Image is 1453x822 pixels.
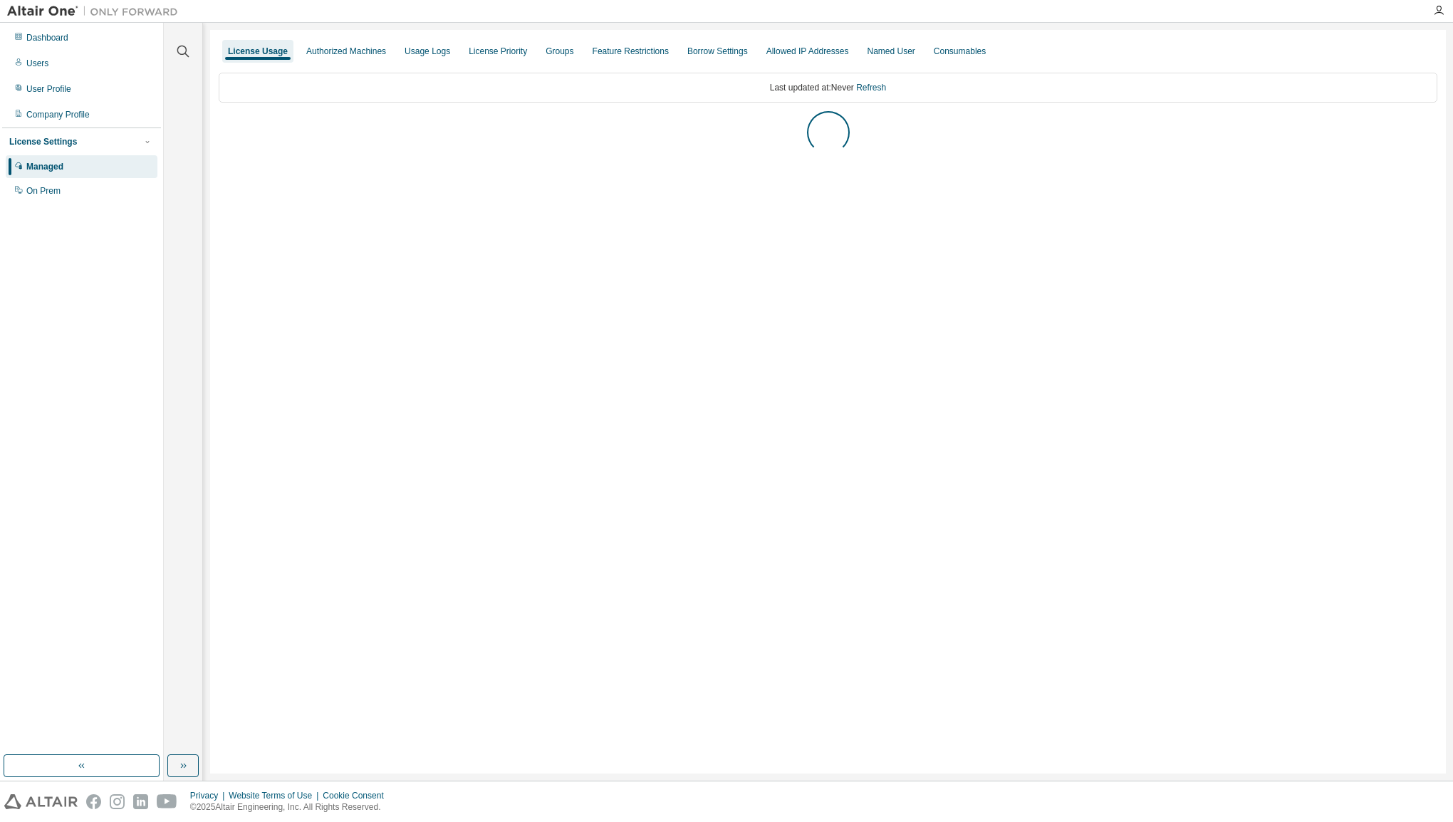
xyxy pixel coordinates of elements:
div: Authorized Machines [306,46,386,57]
div: Feature Restrictions [593,46,669,57]
div: User Profile [26,83,71,95]
div: License Priority [469,46,527,57]
img: linkedin.svg [133,794,148,809]
div: Allowed IP Addresses [766,46,849,57]
img: youtube.svg [157,794,177,809]
div: Consumables [934,46,986,57]
div: Groups [546,46,573,57]
div: License Usage [228,46,288,57]
div: Managed [26,161,63,172]
div: Company Profile [26,109,90,120]
div: License Settings [9,136,77,147]
div: Privacy [190,790,229,801]
a: Refresh [856,83,886,93]
p: © 2025 Altair Engineering, Inc. All Rights Reserved. [190,801,392,813]
div: Usage Logs [405,46,450,57]
img: facebook.svg [86,794,101,809]
div: On Prem [26,185,61,197]
div: Named User [867,46,915,57]
div: Borrow Settings [687,46,748,57]
img: Altair One [7,4,185,19]
div: Users [26,58,48,69]
div: Last updated at: Never [219,73,1437,103]
img: instagram.svg [110,794,125,809]
div: Website Terms of Use [229,790,323,801]
div: Cookie Consent [323,790,392,801]
img: altair_logo.svg [4,794,78,809]
div: Dashboard [26,32,68,43]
